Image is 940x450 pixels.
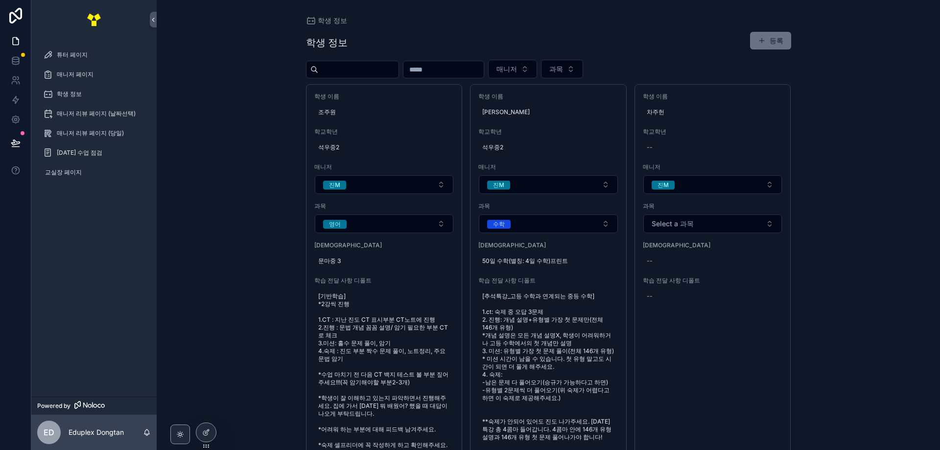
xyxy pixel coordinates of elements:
[479,175,618,194] button: Select Button
[318,257,450,265] span: 문마중 3
[37,144,151,162] a: [DATE] 수업 점검
[478,128,618,136] span: 학교학년
[318,143,450,151] span: 석우중2
[643,241,783,249] span: [DEMOGRAPHIC_DATA]
[318,292,450,449] span: [기반학습] *2강씩 진행 1.CT : 지난 진도 CT 표시부분 CT노트에 진행 2.진행 : 문법 개념 꼼꼼 설명/ 암기 필요한 부분 CT로 체크 3.미션: 홀수 문제 풀이,...
[306,36,348,49] h1: 학생 정보
[69,427,124,437] p: Eduplex Dongtan
[37,105,151,122] a: 매니저 리뷰 페이지 (날짜선택)
[549,64,563,74] span: 과목
[37,164,151,181] a: 교실장 페이지
[478,277,618,284] span: 학습 전달 사항 디폴트
[482,143,614,151] span: 석우중2
[86,12,102,27] img: App logo
[57,51,88,59] span: 튜터 페이지
[315,175,454,194] button: Select Button
[329,220,341,229] div: 영어
[45,168,82,176] span: 교실장 페이지
[314,277,454,284] span: 학습 전달 사항 디폴트
[647,292,653,300] div: --
[57,71,94,78] span: 매니저 페이지
[643,277,783,284] span: 학습 전달 사항 디폴트
[493,220,505,229] div: 수학
[37,124,151,142] a: 매니저 리뷰 페이지 (당일)
[57,110,136,118] span: 매니저 리뷰 페이지 (날짜선택)
[750,32,791,49] button: 등록
[478,241,618,249] span: [DEMOGRAPHIC_DATA]
[482,257,614,265] span: 50일 수학(별칭: 4일 수학)프린트
[44,426,54,438] span: ED
[479,214,618,233] button: Select Button
[314,202,454,210] span: 과목
[541,60,583,78] button: Select Button
[643,93,783,100] span: 학생 이름
[643,214,782,233] button: Select Button
[478,163,618,171] span: 매니저
[31,397,157,415] a: Powered by
[643,128,783,136] span: 학교학년
[306,16,347,25] a: 학생 정보
[482,108,614,116] span: [PERSON_NAME]
[37,402,70,410] span: Powered by
[37,66,151,83] a: 매니저 페이지
[37,85,151,103] a: 학생 정보
[318,16,347,25] span: 학생 정보
[643,202,783,210] span: 과목
[57,129,124,137] span: 매니저 리뷰 페이지 (당일)
[647,143,653,151] div: --
[314,241,454,249] span: [DEMOGRAPHIC_DATA]
[31,39,157,194] div: scrollable content
[643,175,782,194] button: Select Button
[647,108,779,116] span: 차주헌
[493,181,504,189] div: 진M
[315,214,454,233] button: Select Button
[643,163,783,171] span: 매니저
[57,90,82,98] span: 학생 정보
[478,93,618,100] span: 학생 이름
[57,149,102,157] span: [DATE] 수업 점검
[496,64,517,74] span: 매니저
[658,181,669,189] div: 진M
[314,163,454,171] span: 매니저
[37,46,151,64] a: 튜터 페이지
[478,202,618,210] span: 과목
[488,60,537,78] button: Select Button
[314,93,454,100] span: 학생 이름
[652,219,694,229] span: Select a 과목
[647,257,653,265] div: --
[318,108,450,116] span: 조주원
[329,181,340,189] div: 진M
[314,128,454,136] span: 학교학년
